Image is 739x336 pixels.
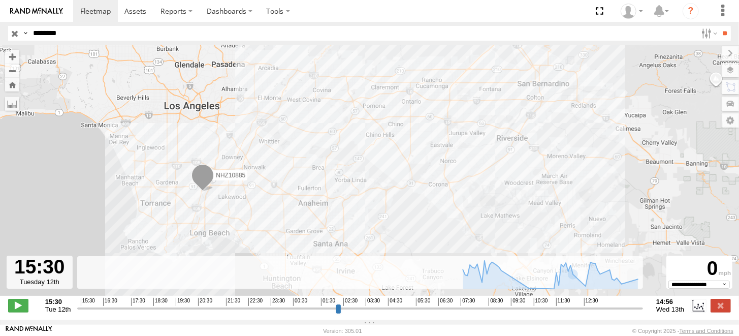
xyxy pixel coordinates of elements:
[534,298,548,306] span: 10:30
[680,328,733,334] a: Terms and Conditions
[584,298,598,306] span: 12:30
[8,299,28,312] label: Play/Stop
[293,298,307,306] span: 00:30
[656,306,684,313] span: Wed 13th Aug 2025
[6,326,52,336] a: Visit our Website
[21,26,29,41] label: Search Query
[438,298,453,306] span: 06:30
[711,299,731,312] label: Close
[683,3,699,19] i: ?
[489,298,503,306] span: 08:30
[388,298,402,306] span: 04:30
[5,64,19,78] button: Zoom out
[5,50,19,64] button: Zoom in
[198,298,212,306] span: 20:30
[343,298,358,306] span: 02:30
[248,298,263,306] span: 22:30
[103,298,117,306] span: 16:30
[632,328,733,334] div: © Copyright 2025 -
[511,298,525,306] span: 09:30
[556,298,570,306] span: 11:30
[5,97,19,111] label: Measure
[323,328,362,334] div: Version: 305.01
[722,113,739,128] label: Map Settings
[153,298,168,306] span: 18:30
[216,171,245,178] span: NHZ10885
[461,298,475,306] span: 07:30
[226,298,240,306] span: 21:30
[656,298,684,306] strong: 14:56
[5,78,19,91] button: Zoom Home
[81,298,95,306] span: 15:30
[45,298,71,306] strong: 15:30
[366,298,380,306] span: 03:30
[271,298,285,306] span: 23:30
[416,298,430,306] span: 05:30
[45,306,71,313] span: Tue 12th Aug 2025
[321,298,335,306] span: 01:30
[176,298,190,306] span: 19:30
[617,4,647,19] div: Zulema McIntosch
[668,257,731,281] div: 0
[131,298,145,306] span: 17:30
[10,8,63,15] img: rand-logo.svg
[697,26,719,41] label: Search Filter Options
